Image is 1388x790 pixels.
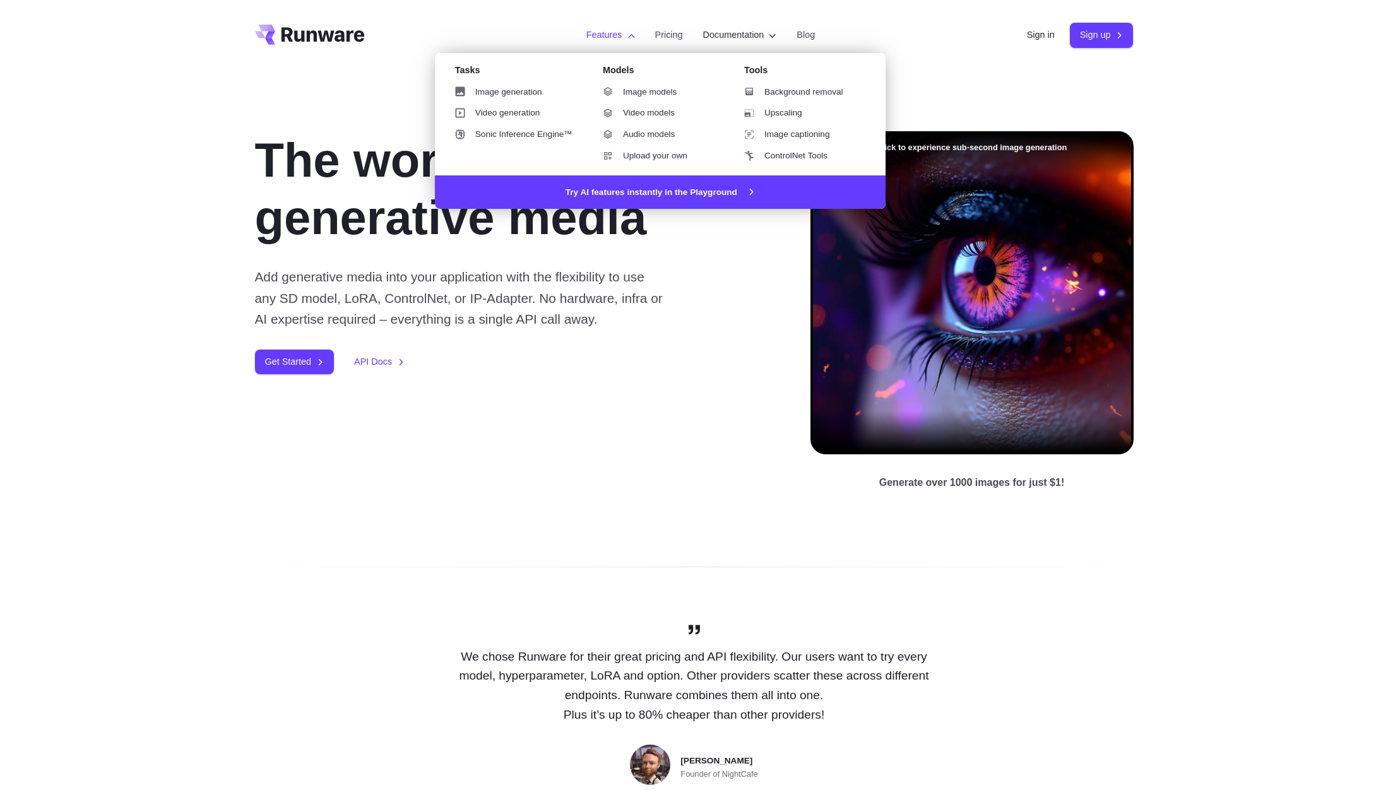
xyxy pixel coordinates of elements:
[734,125,865,144] a: Image captioning
[630,745,670,785] img: Person
[603,63,724,83] div: Models
[445,103,583,122] a: Video generation
[442,647,947,725] p: We chose Runware for their great pricing and API flexibility. Our users want to try every model, ...
[744,63,865,83] div: Tools
[1070,23,1134,47] a: Sign up
[593,83,724,102] a: Image models
[586,28,635,42] label: Features
[593,125,724,144] a: Audio models
[879,475,1064,491] p: Generate over 1000 images for just $1!
[445,125,583,144] a: Sonic Inference Engine™
[354,355,405,369] a: API Docs
[734,146,865,165] a: ControlNet Tools
[655,28,683,42] a: Pricing
[797,28,815,42] a: Blog
[734,103,865,122] a: Upscaling
[455,63,583,83] div: Tasks
[255,350,335,374] a: Get Started
[255,131,770,246] h1: The world’s fastest generative media
[734,83,865,102] a: Background removal
[255,25,365,45] a: Go to /
[680,754,752,768] span: [PERSON_NAME]
[703,28,777,42] label: Documentation
[435,175,886,209] a: Try AI features instantly in the Playground
[593,146,724,165] a: Upload your own
[680,768,757,781] span: Founder of NightCafe
[255,266,667,329] p: Add generative media into your application with the flexibility to use any SD model, LoRA, Contro...
[593,103,724,122] a: Video models
[445,83,583,102] a: Image generation
[1027,28,1055,42] a: Sign in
